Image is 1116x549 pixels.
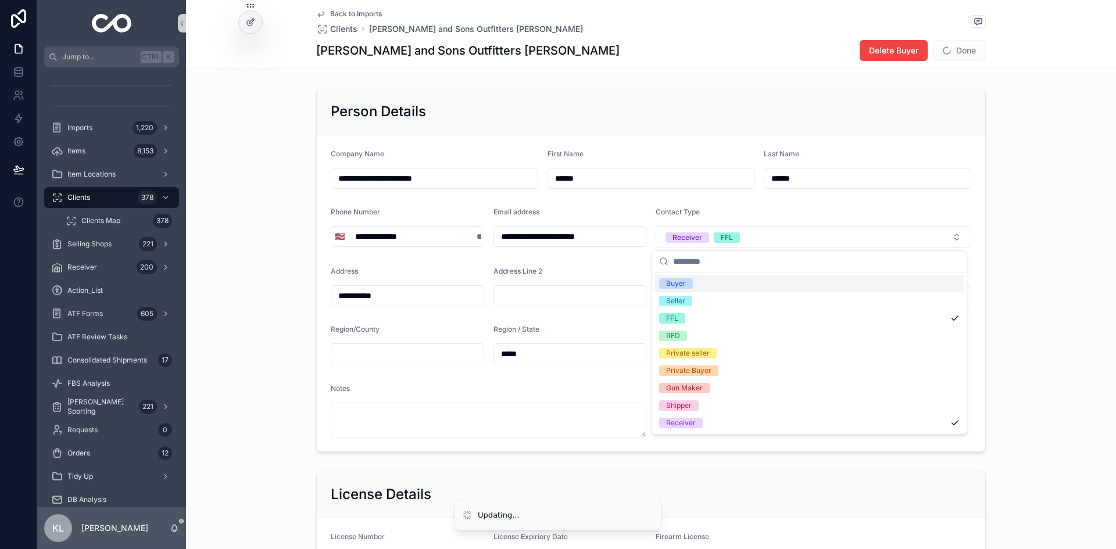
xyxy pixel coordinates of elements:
span: Tidy Up [67,472,93,481]
a: Item Locations [44,164,179,185]
div: Receiver [673,232,702,243]
a: ATF Review Tasks [44,326,179,347]
span: Items [67,146,85,156]
span: Company Name [331,149,384,158]
span: Back to Imports [330,9,382,19]
a: Clients378 [44,187,179,208]
a: [PERSON_NAME] Sporting221 [44,396,179,417]
a: FBS Analysis [44,373,179,394]
span: 🇺🇸 [335,231,345,242]
span: Email address [493,207,539,216]
a: Consolidated Shipments17 [44,350,179,371]
div: 8,153 [134,144,157,158]
span: Phone Number [331,207,380,216]
a: Selling Shops221 [44,234,179,254]
span: Item Locations [67,170,116,179]
button: Unselect FFL [714,231,740,243]
span: Clients Map [81,216,120,225]
button: Unselect RECEIVER [666,231,709,243]
span: Firearm License [656,532,709,541]
span: ATF Forms [67,309,103,318]
div: FFL [666,313,678,324]
div: Private Buyer [666,365,711,376]
span: K [164,52,173,62]
div: 221 [139,400,157,414]
span: Jump to... [62,52,136,62]
img: App logo [92,14,132,33]
span: DB Analysis [67,495,106,504]
button: Delete Buyer [860,40,928,61]
button: Select Button [656,226,971,248]
a: Receiver200 [44,257,179,278]
a: ATF Forms605 [44,303,179,324]
a: Imports1,220 [44,117,179,138]
span: Requests [67,425,98,435]
span: KL [52,521,64,535]
button: Select Button [331,226,348,247]
span: Consolidated Shipments [67,356,147,365]
span: ATF Review Tasks [67,332,127,342]
div: 605 [137,307,157,321]
span: Ctrl [141,51,162,63]
a: Tidy Up [44,466,179,487]
span: Receiver [67,263,97,272]
h1: [PERSON_NAME] and Sons Outfitters [PERSON_NAME] [316,42,620,59]
div: Shipper [666,400,692,411]
span: Last Name [764,149,799,158]
div: 378 [138,191,157,204]
a: [PERSON_NAME] and Sons Outfitters [PERSON_NAME] [369,23,583,35]
a: Back to Imports [316,9,382,19]
span: Orders [67,448,90,458]
button: Jump to...CtrlK [44,46,179,67]
span: Clients [330,23,357,35]
div: RFD [666,331,680,341]
span: Delete Buyer [869,45,918,56]
span: Contact Type [656,207,700,216]
h2: Person Details [331,102,426,121]
span: First Name [548,149,584,158]
span: Region/County [331,325,380,333]
div: 200 [137,260,157,274]
a: DB Analysis [44,489,179,510]
div: Gun Maker [666,383,703,393]
span: Action_List [67,286,103,295]
div: 12 [158,446,172,460]
a: Clients [316,23,357,35]
div: 378 [153,214,172,228]
div: Receiver [666,418,696,428]
div: scrollable content [37,67,186,507]
span: Address Line 2 [493,267,542,275]
a: Clients Map378 [58,210,179,231]
a: Items8,153 [44,141,179,162]
div: Private seller [666,348,710,358]
span: Region / State [493,325,539,333]
div: Updating... [478,509,520,521]
a: Action_List [44,280,179,301]
div: 1,220 [133,121,157,135]
span: License Expiriory Date [493,532,568,541]
span: License Number [331,532,385,541]
span: FBS Analysis [67,379,110,388]
span: Selling Shops [67,239,112,249]
a: Orders12 [44,443,179,464]
span: [PERSON_NAME] Sporting [67,397,134,416]
span: Clients [67,193,90,202]
span: Imports [67,123,92,132]
h2: License Details [331,485,431,504]
div: Buyer [666,278,686,289]
span: Address [331,267,358,275]
span: Notes [331,384,350,393]
div: FFL [721,232,733,243]
p: [PERSON_NAME] [81,522,148,534]
div: Seller [666,296,685,306]
div: 221 [139,237,157,251]
div: 0 [158,423,172,437]
div: 17 [158,353,172,367]
a: Requests0 [44,419,179,440]
div: Suggestions [652,272,967,434]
